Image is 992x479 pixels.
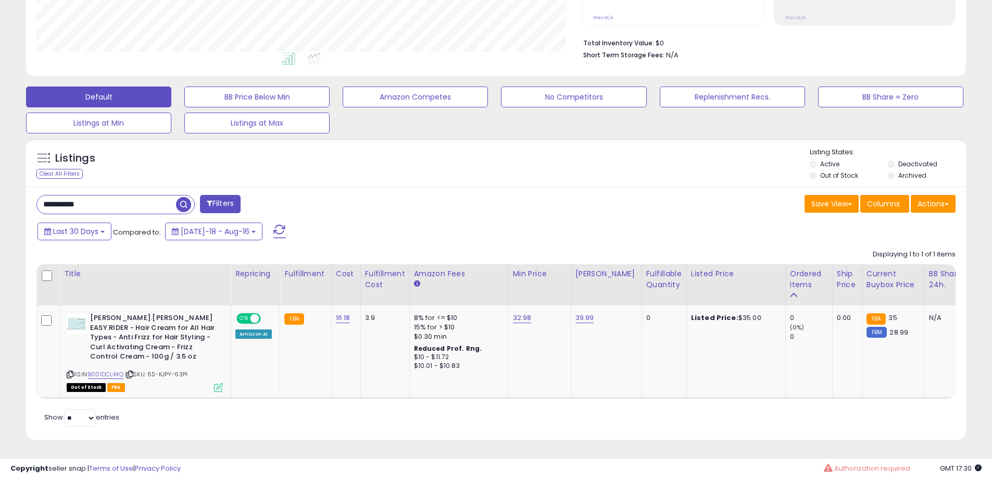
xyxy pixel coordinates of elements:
[867,199,900,209] span: Columns
[889,327,908,337] span: 28.99
[336,313,350,323] a: 16.18
[646,313,679,323] div: 0
[790,323,805,331] small: (0%)
[89,463,133,473] a: Terms of Use
[888,313,897,323] span: 35
[414,332,500,341] div: $0.30 min
[790,313,832,323] div: 0
[513,313,532,323] a: 32.98
[660,87,805,107] button: Replenishment Recs.
[583,36,948,48] li: $0
[235,268,275,279] div: Repricing
[820,159,839,168] label: Active
[184,87,330,107] button: BB Price Below Min
[790,268,828,290] div: Ordered Items
[67,383,106,392] span: All listings that are currently out of stock and unavailable for purchase on Amazon
[575,268,637,279] div: [PERSON_NAME]
[867,313,886,325] small: FBA
[898,171,926,180] label: Archived
[37,223,111,240] button: Last 30 Days
[873,250,956,260] div: Displaying 1 to 1 of 1 items
[44,412,119,422] span: Show: entries
[200,195,241,213] button: Filters
[107,383,125,392] span: FBA
[414,268,504,279] div: Amazon Fees
[125,370,187,378] span: | SKU: 6S-KJPY-63PI
[867,327,887,338] small: FBM
[785,15,806,21] small: Prev: N/A
[691,313,738,323] b: Listed Price:
[691,268,781,279] div: Listed Price
[911,195,956,213] button: Actions
[184,113,330,133] button: Listings at Max
[26,87,171,107] button: Default
[26,113,171,133] button: Listings at Min
[898,159,937,168] label: Deactivated
[284,313,304,325] small: FBA
[867,268,920,290] div: Current Buybox Price
[818,87,963,107] button: BB Share = Zero
[583,51,664,59] b: Short Term Storage Fees:
[67,313,87,334] img: 31E6nSmq+nL._SL40_.jpg
[593,15,613,21] small: Prev: N/A
[583,39,654,47] b: Total Inventory Value:
[90,313,217,364] b: [PERSON_NAME].[PERSON_NAME] EASY.RIDER - Hair Cream for All Hair Types - Anti Frizz for Hair Styl...
[64,268,227,279] div: Title
[284,268,327,279] div: Fulfillment
[820,171,858,180] label: Out of Stock
[513,268,567,279] div: Min Price
[165,223,262,240] button: [DATE]-18 - Aug-16
[646,268,682,290] div: Fulfillable Quantity
[135,463,181,473] a: Privacy Policy
[414,353,500,362] div: $10 - $11.72
[259,314,276,323] span: OFF
[805,195,859,213] button: Save View
[113,227,161,237] span: Compared to:
[860,195,909,213] button: Columns
[414,313,500,323] div: 8% for <= $10
[929,268,967,290] div: BB Share 24h.
[237,314,250,323] span: ON
[365,313,401,323] div: 3.9
[365,268,405,290] div: Fulfillment Cost
[67,313,223,390] div: ASIN:
[36,169,83,179] div: Clear All Filters
[181,226,249,237] span: [DATE]-18 - Aug-16
[691,313,777,323] div: $35.00
[414,323,500,332] div: 15% for > $10
[790,332,832,341] div: 0
[837,268,858,290] div: Ship Price
[837,313,854,323] div: 0.00
[343,87,488,107] button: Amazon Competes
[810,148,966,157] p: Listing States:
[929,313,963,323] div: N/A
[501,87,646,107] button: No Competitors
[940,463,982,473] span: 2025-09-16 17:30 GMT
[235,329,272,339] div: Amazon AI
[336,268,356,279] div: Cost
[666,50,679,60] span: N/A
[88,370,123,379] a: B001DCL4XQ
[53,226,98,237] span: Last 30 Days
[414,279,420,289] small: Amazon Fees.
[575,313,594,323] a: 39.99
[10,464,181,474] div: seller snap | |
[55,151,95,166] h5: Listings
[10,463,48,473] strong: Copyright
[414,344,482,353] b: Reduced Prof. Rng.
[414,362,500,371] div: $10.01 - $10.83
